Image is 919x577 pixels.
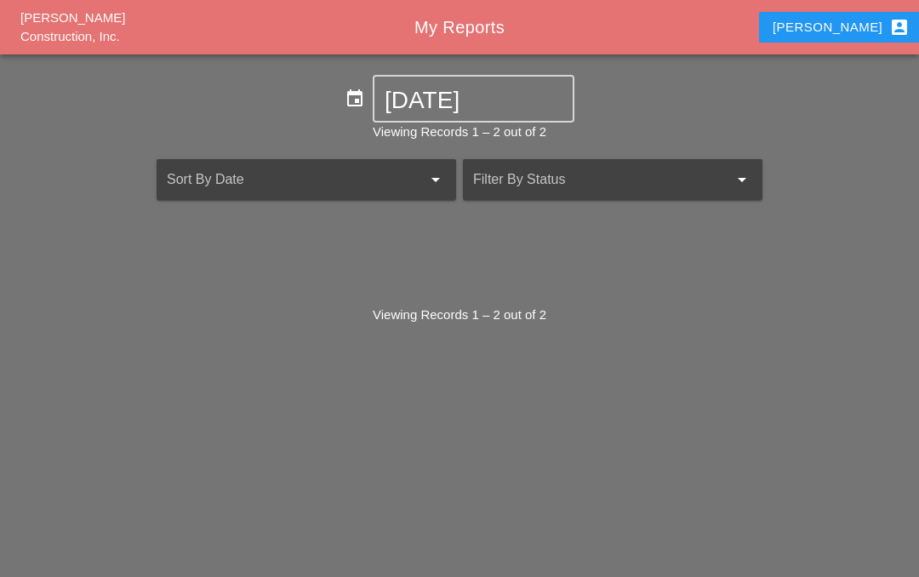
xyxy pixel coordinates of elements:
i: arrow_drop_down [425,169,446,190]
i: arrow_drop_down [732,169,752,190]
i: account_box [889,17,910,37]
span: My Reports [414,18,505,37]
div: [PERSON_NAME] [773,17,910,37]
i: event [345,89,365,109]
a: [PERSON_NAME] Construction, Inc. [20,10,125,44]
input: Select Date [385,87,562,114]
